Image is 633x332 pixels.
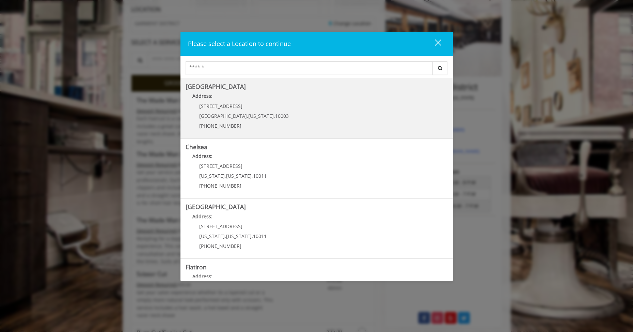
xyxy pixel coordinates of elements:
[225,233,226,239] span: ,
[192,93,212,99] b: Address:
[199,223,242,230] span: [STREET_ADDRESS]
[199,113,247,119] span: [GEOGRAPHIC_DATA]
[252,233,253,239] span: ,
[253,173,267,179] span: 10011
[247,113,248,119] span: ,
[186,61,448,78] div: Center Select
[199,103,242,109] span: [STREET_ADDRESS]
[275,113,289,119] span: 10003
[186,143,207,151] b: Chelsea
[226,233,252,239] span: [US_STATE]
[186,203,246,211] b: [GEOGRAPHIC_DATA]
[188,39,291,48] span: Please select a Location to continue
[274,113,275,119] span: ,
[199,123,241,129] span: [PHONE_NUMBER]
[186,263,207,271] b: Flatiron
[199,233,225,239] span: [US_STATE]
[199,173,225,179] span: [US_STATE]
[192,273,212,280] b: Address:
[427,39,441,49] div: close dialog
[225,173,226,179] span: ,
[192,213,212,220] b: Address:
[186,82,246,91] b: [GEOGRAPHIC_DATA]
[436,66,444,70] i: Search button
[199,163,242,169] span: [STREET_ADDRESS]
[199,243,241,249] span: [PHONE_NUMBER]
[253,233,267,239] span: 10011
[252,173,253,179] span: ,
[192,153,212,159] b: Address:
[422,37,445,51] button: close dialog
[226,173,252,179] span: [US_STATE]
[186,61,433,75] input: Search Center
[248,113,274,119] span: [US_STATE]
[199,183,241,189] span: [PHONE_NUMBER]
